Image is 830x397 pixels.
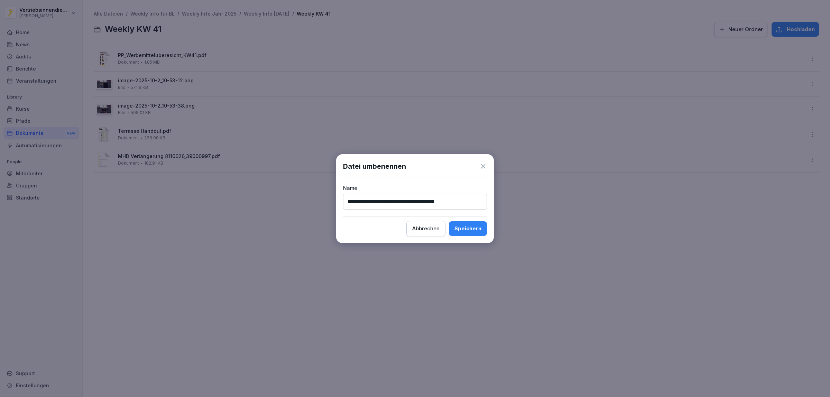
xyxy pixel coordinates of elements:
[449,221,487,236] button: Speichern
[454,225,481,232] div: Speichern
[412,225,440,232] div: Abbrechen
[406,221,445,236] button: Abbrechen
[343,161,406,172] h1: Datei umbenennen
[343,184,487,192] p: Name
